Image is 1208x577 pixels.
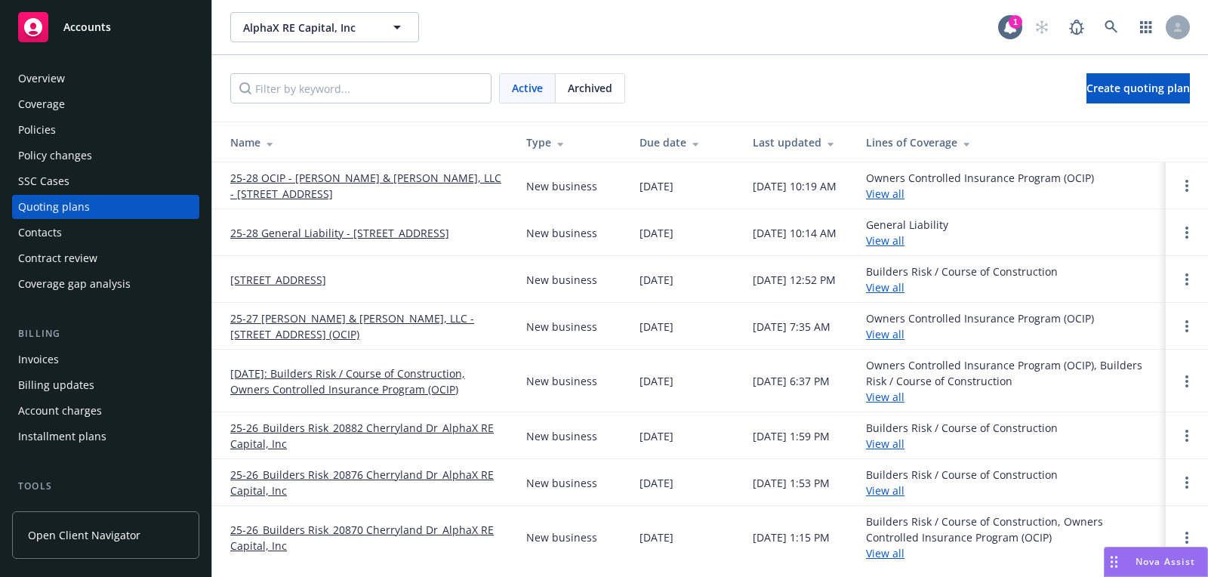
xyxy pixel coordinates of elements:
[753,319,830,335] div: [DATE] 7:35 AM
[230,170,502,202] a: 25-28 OCIP - [PERSON_NAME] & [PERSON_NAME], LLC - [STREET_ADDRESS]
[866,467,1058,498] div: Builders Risk / Course of Construction
[753,134,842,150] div: Last updated
[866,310,1094,342] div: Owners Controlled Insurance Program (OCIP)
[526,428,597,444] div: New business
[18,246,97,270] div: Contract review
[1136,555,1195,568] span: Nova Assist
[18,424,106,449] div: Installment plans
[12,66,199,91] a: Overview
[12,479,199,494] div: Tools
[639,529,673,545] div: [DATE]
[230,420,502,452] a: 25-26_Builders Risk_20882 Cherryland Dr_AlphaX RE Capital, Inc
[526,134,615,150] div: Type
[526,272,597,288] div: New business
[526,529,597,545] div: New business
[12,272,199,296] a: Coverage gap analysis
[12,169,199,193] a: SSC Cases
[230,73,492,103] input: Filter by keyword...
[1178,474,1196,492] a: Open options
[866,390,904,404] a: View all
[18,347,59,372] div: Invoices
[18,373,94,397] div: Billing updates
[753,475,830,491] div: [DATE] 1:53 PM
[1178,529,1196,547] a: Open options
[639,475,673,491] div: [DATE]
[1178,177,1196,195] a: Open options
[866,264,1058,295] div: Builders Risk / Course of Construction
[1086,81,1190,95] span: Create quoting plan
[28,527,140,543] span: Open Client Navigator
[1096,12,1126,42] a: Search
[1178,224,1196,242] a: Open options
[753,373,830,389] div: [DATE] 6:37 PM
[568,80,612,96] span: Archived
[1178,372,1196,390] a: Open options
[18,92,65,116] div: Coverage
[1062,12,1092,42] a: Report a Bug
[866,187,904,201] a: View all
[639,178,673,194] div: [DATE]
[866,437,904,451] a: View all
[1178,317,1196,335] a: Open options
[18,272,131,296] div: Coverage gap analysis
[230,225,449,241] a: 25-28 General Liability - [STREET_ADDRESS]
[230,366,502,397] a: [DATE]: Builders Risk / Course of Construction, Owners Controlled Insurance Program (OCIP)
[12,373,199,397] a: Billing updates
[12,92,199,116] a: Coverage
[639,319,673,335] div: [DATE]
[1009,15,1022,29] div: 1
[526,319,597,335] div: New business
[243,20,374,35] span: AlphaX RE Capital, Inc
[753,428,830,444] div: [DATE] 1:59 PM
[12,246,199,270] a: Contract review
[866,483,904,498] a: View all
[1178,427,1196,445] a: Open options
[230,134,502,150] div: Name
[753,272,836,288] div: [DATE] 12:52 PM
[230,12,419,42] button: AlphaX RE Capital, Inc
[753,225,837,241] div: [DATE] 10:14 AM
[866,280,904,295] a: View all
[1086,73,1190,103] a: Create quoting plan
[526,373,597,389] div: New business
[866,546,904,560] a: View all
[12,326,199,341] div: Billing
[18,399,102,423] div: Account charges
[512,80,543,96] span: Active
[866,420,1058,452] div: Builders Risk / Course of Construction
[12,347,199,372] a: Invoices
[12,195,199,219] a: Quoting plans
[639,428,673,444] div: [DATE]
[18,143,92,168] div: Policy changes
[63,21,111,33] span: Accounts
[12,399,199,423] a: Account charges
[230,310,502,342] a: 25-27 [PERSON_NAME] & [PERSON_NAME], LLC - [STREET_ADDRESS] (OCIP)
[1027,12,1057,42] a: Start snowing
[12,424,199,449] a: Installment plans
[12,143,199,168] a: Policy changes
[753,529,830,545] div: [DATE] 1:15 PM
[18,118,56,142] div: Policies
[230,467,502,498] a: 25-26_Builders Risk_20876 Cherryland Dr_AlphaX RE Capital, Inc
[639,373,673,389] div: [DATE]
[866,217,948,248] div: General Liability
[18,169,69,193] div: SSC Cases
[1178,270,1196,288] a: Open options
[866,233,904,248] a: View all
[18,66,65,91] div: Overview
[866,327,904,341] a: View all
[753,178,837,194] div: [DATE] 10:19 AM
[639,272,673,288] div: [DATE]
[12,6,199,48] a: Accounts
[526,178,597,194] div: New business
[639,134,729,150] div: Due date
[18,221,62,245] div: Contacts
[230,272,326,288] a: [STREET_ADDRESS]
[526,475,597,491] div: New business
[866,357,1154,405] div: Owners Controlled Insurance Program (OCIP), Builders Risk / Course of Construction
[1105,548,1123,576] div: Drag to move
[18,195,90,219] div: Quoting plans
[12,118,199,142] a: Policies
[1131,12,1161,42] a: Switch app
[639,225,673,241] div: [DATE]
